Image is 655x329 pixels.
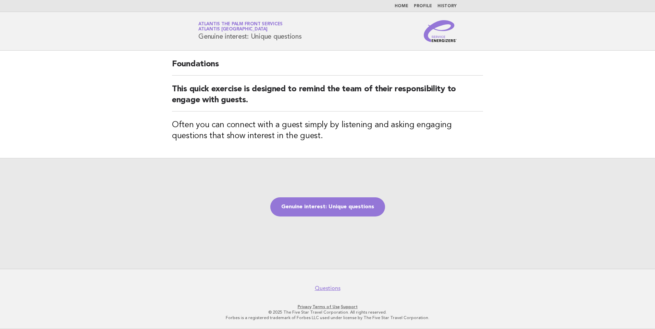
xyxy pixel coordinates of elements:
[270,197,385,216] a: Genuine interest: Unique questions
[198,22,283,31] a: Atlantis The Palm Front ServicesAtlantis [GEOGRAPHIC_DATA]
[118,315,537,320] p: Forbes is a registered trademark of Forbes LLC used under license by The Five Star Travel Corpora...
[172,84,483,111] h2: This quick exercise is designed to remind the team of their responsibility to engage with guests.
[198,27,268,32] span: Atlantis [GEOGRAPHIC_DATA]
[315,285,341,292] a: Questions
[172,59,483,76] h2: Foundations
[198,22,302,40] h1: Genuine interest: Unique questions
[424,20,457,42] img: Service Energizers
[414,4,432,8] a: Profile
[341,304,358,309] a: Support
[298,304,311,309] a: Privacy
[437,4,457,8] a: History
[172,120,483,142] h3: Often you can connect with a guest simply by listening and asking engaging questions that show in...
[118,310,537,315] p: © 2025 The Five Star Travel Corporation. All rights reserved.
[118,304,537,310] p: · ·
[312,304,340,309] a: Terms of Use
[395,4,408,8] a: Home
